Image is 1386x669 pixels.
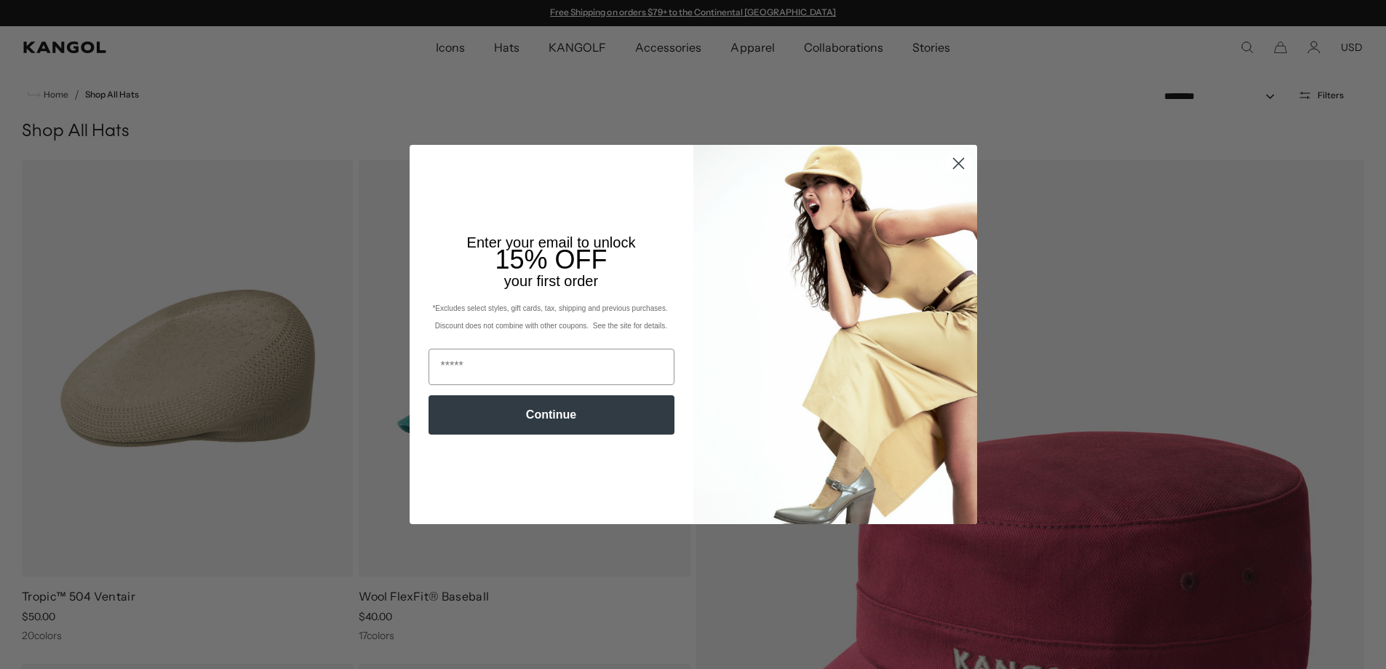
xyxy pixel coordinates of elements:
[429,395,674,435] button: Continue
[495,245,607,274] span: 15% OFF
[467,234,636,250] span: Enter your email to unlock
[429,349,674,385] input: Email
[432,304,669,330] span: *Excludes select styles, gift cards, tax, shipping and previous purchases. Discount does not comb...
[946,151,971,176] button: Close dialog
[693,145,977,523] img: 93be19ad-e773-4382-80b9-c9d740c9197f.jpeg
[504,273,598,289] span: your first order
